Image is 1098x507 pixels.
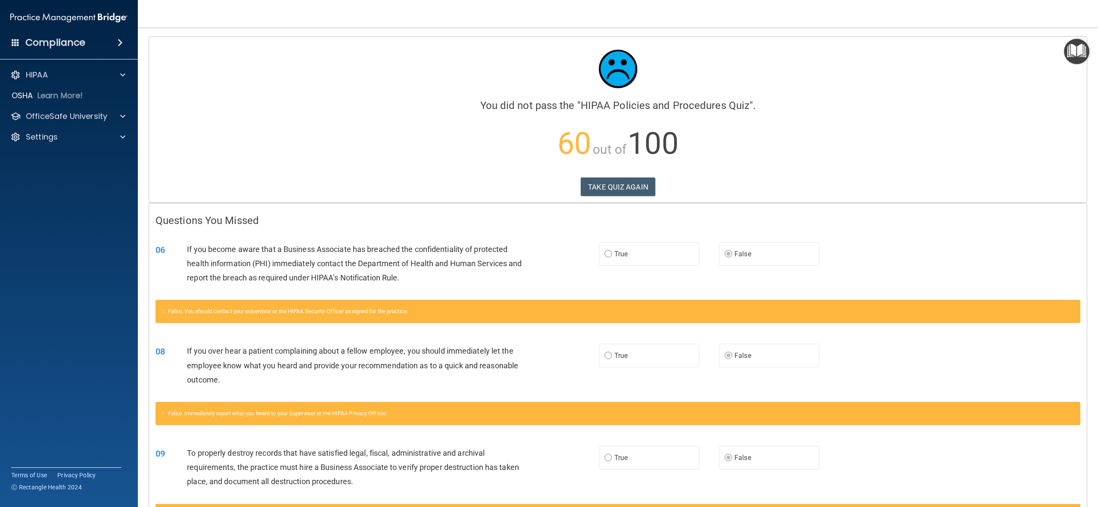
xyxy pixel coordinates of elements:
a: HIPAA [10,70,125,80]
span: False [734,250,751,258]
span: HIPAA Policies and Procedures Quiz [581,100,750,112]
span: 100 [628,126,678,161]
h4: You did not pass the " ". [156,100,1080,111]
input: False [725,251,732,258]
span: If you become aware that a Business Associate has breached the confidentiality of protected healt... [187,245,522,282]
p: Settings [26,132,58,142]
h4: Questions You Missed [156,215,1080,226]
a: Settings [10,132,125,142]
iframe: Drift Widget Chat Controller [1055,448,1088,480]
a: OfficeSafe University [10,111,125,121]
span: 09 [156,448,165,459]
span: False [734,454,751,462]
p: HIPAA [26,70,48,80]
span: 08 [156,346,165,357]
button: TAKE QUIZ AGAIN [581,177,655,196]
span: False. Immediately report what you heard to your Supervisor or the HIPAA Privacy Officer. [168,410,387,417]
img: sad_face.ecc698e2.jpg [592,43,644,95]
input: False [725,455,732,461]
span: True [614,351,628,360]
input: True [604,455,612,461]
span: 60 [557,126,591,161]
h4: Compliance [25,37,85,49]
p: OSHA [12,90,33,101]
span: False. You should contact your supervisor or the HIPAA Security Officer assigned for the practice. [168,308,408,314]
input: True [604,251,612,258]
span: True [614,250,628,258]
span: If you over hear a patient complaining about a fellow employee, you should immediately let the em... [187,346,518,384]
input: True [604,353,612,359]
span: True [614,454,628,462]
span: Ⓒ Rectangle Health 2024 [11,483,82,491]
p: Learn More! [37,90,83,101]
span: False [734,351,751,360]
p: OfficeSafe University [26,111,107,121]
button: Open Resource Center [1064,39,1089,64]
input: False [725,353,732,359]
a: Privacy Policy [57,471,96,479]
span: out of [593,142,627,157]
span: To properly destroy records that have satisfied legal, fiscal, administrative and archival requir... [187,448,519,486]
span: 06 [156,245,165,255]
img: PMB logo [10,9,128,26]
a: Terms of Use [11,471,47,479]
